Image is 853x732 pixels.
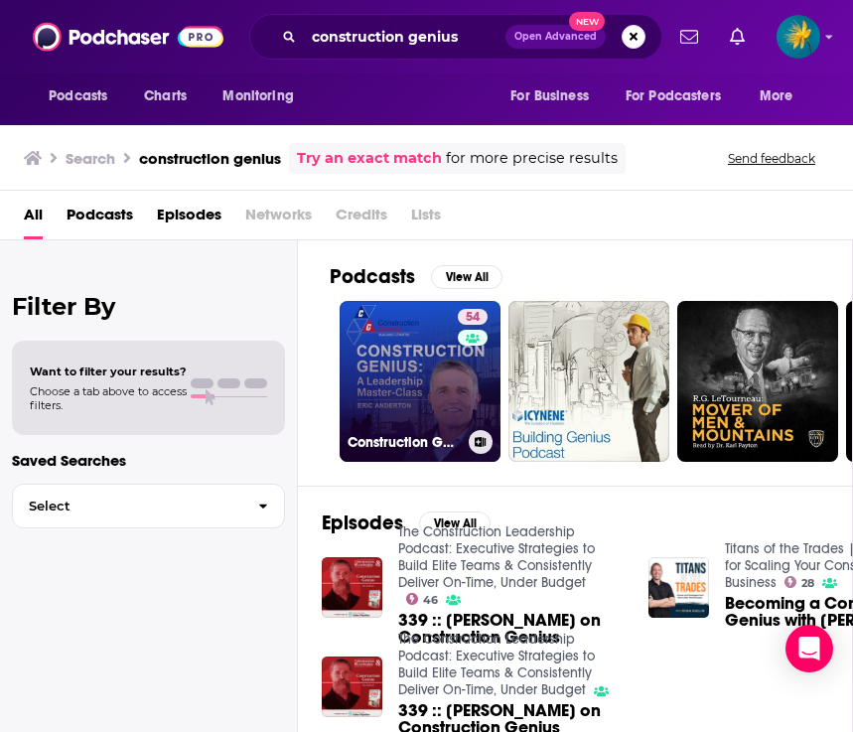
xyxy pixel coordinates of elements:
a: Podcasts [67,199,133,239]
a: Show notifications dropdown [722,20,753,54]
span: Credits [336,199,387,239]
span: Choose a tab above to access filters. [30,384,187,412]
span: Charts [144,82,187,110]
span: Want to filter your results? [30,365,187,378]
a: 339 :: Eric Anderton on Construction Genius [398,612,625,646]
span: 339 :: [PERSON_NAME] on Construction Genius [398,612,625,646]
span: Lists [411,199,441,239]
button: Send feedback [722,150,821,167]
a: Show notifications dropdown [672,20,706,54]
span: Open Advanced [514,32,597,42]
span: Logged in as heidipallares [777,15,820,59]
input: Search podcasts, credits, & more... [304,21,505,53]
button: Open AdvancedNew [505,25,606,49]
div: Open Intercom Messenger [785,625,833,672]
a: 28 [784,576,815,588]
h3: Construction Genius [348,434,461,451]
span: 46 [423,596,438,605]
p: Saved Searches [12,451,285,470]
span: Podcasts [49,82,107,110]
button: open menu [497,77,614,115]
span: More [760,82,793,110]
span: For Business [510,82,589,110]
button: open menu [746,77,818,115]
span: Networks [245,199,312,239]
h2: Podcasts [330,264,415,289]
a: All [24,199,43,239]
span: Select [13,500,242,512]
div: Search podcasts, credits, & more... [249,14,662,60]
span: 54 [466,308,480,328]
button: Select [12,484,285,528]
a: PodcastsView All [330,264,502,289]
h3: Search [66,149,115,168]
a: 46 [406,593,439,605]
img: 339 :: Eric Anderton on Construction Genius [322,557,382,618]
a: 54 [458,309,488,325]
button: View All [419,512,491,535]
button: open menu [35,77,133,115]
img: Becoming a Construction Genius with Eric Anderton [648,557,709,618]
a: The Construction Leadership Podcast: Executive Strategies to Build Elite Teams & Consistently Del... [398,631,595,698]
span: for more precise results [446,147,618,170]
span: Monitoring [222,82,293,110]
a: Try an exact match [297,147,442,170]
h2: Filter By [12,292,285,321]
span: 28 [801,579,814,588]
button: Show profile menu [777,15,820,59]
a: 54Construction Genius [340,301,500,462]
h2: Episodes [322,511,403,535]
a: Charts [131,77,199,115]
img: Podchaser - Follow, Share and Rate Podcasts [33,18,223,56]
span: New [569,12,605,31]
button: View All [431,265,502,289]
a: The Construction Leadership Podcast: Executive Strategies to Build Elite Teams & Consistently Del... [398,523,595,591]
a: Episodes [157,199,221,239]
img: 339 :: Eric Anderton on Construction Genius [322,657,382,717]
button: open menu [613,77,750,115]
h3: construction genius [139,149,281,168]
img: User Profile [777,15,820,59]
a: EpisodesView All [322,511,491,535]
button: open menu [209,77,319,115]
span: For Podcasters [626,82,721,110]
